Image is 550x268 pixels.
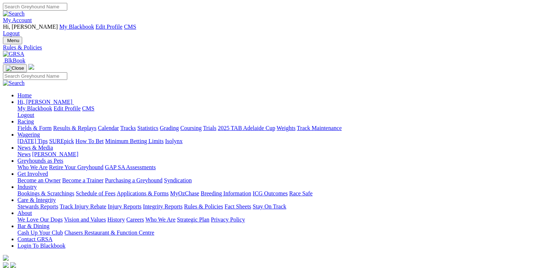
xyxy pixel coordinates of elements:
[4,57,25,64] span: BlkBook
[17,125,52,131] a: Fields & Form
[17,105,52,111] a: My Blackbook
[3,57,25,64] a: BlkBook
[17,223,49,229] a: Bar & Dining
[17,158,63,164] a: Greyhounds as Pets
[28,64,34,70] img: logo-grsa-white.png
[17,145,53,151] a: News & Media
[17,138,547,145] div: Wagering
[54,105,81,111] a: Edit Profile
[17,243,65,249] a: Login To Blackbook
[10,262,16,268] img: twitter.svg
[180,125,202,131] a: Coursing
[203,125,216,131] a: Trials
[17,131,40,138] a: Wagering
[64,216,106,223] a: Vision and Values
[3,3,67,11] input: Search
[17,203,58,210] a: Stewards Reports
[6,65,24,71] img: Close
[17,216,547,223] div: About
[107,216,125,223] a: History
[98,125,119,131] a: Calendar
[17,197,56,203] a: Care & Integrity
[3,37,22,44] button: Toggle navigation
[211,216,245,223] a: Privacy Policy
[17,177,61,183] a: Become an Owner
[165,138,182,144] a: Isolynx
[3,64,27,72] button: Toggle navigation
[201,190,251,196] a: Breeding Information
[17,164,547,171] div: Greyhounds as Pets
[3,24,58,30] span: Hi, [PERSON_NAME]
[3,51,24,57] img: GRSA
[17,190,74,196] a: Bookings & Scratchings
[3,255,9,261] img: logo-grsa-white.png
[117,190,169,196] a: Applications & Forms
[60,203,106,210] a: Track Injury Rebate
[17,190,547,197] div: Industry
[120,125,136,131] a: Tracks
[124,24,136,30] a: CMS
[3,24,547,37] div: My Account
[82,105,95,111] a: CMS
[17,236,52,242] a: Contact GRSA
[62,177,104,183] a: Become a Trainer
[64,230,154,236] a: Chasers Restaurant & Function Centre
[137,125,158,131] a: Statistics
[76,138,104,144] a: How To Bet
[17,203,547,210] div: Care & Integrity
[17,125,547,131] div: Racing
[164,177,192,183] a: Syndication
[17,118,34,125] a: Racing
[17,99,74,105] a: Hi, [PERSON_NAME]
[145,216,176,223] a: Who We Are
[3,72,67,80] input: Search
[108,203,141,210] a: Injury Reports
[17,112,34,118] a: Logout
[253,203,286,210] a: Stay On Track
[17,184,37,190] a: Industry
[17,99,72,105] span: Hi, [PERSON_NAME]
[17,151,31,157] a: News
[17,138,48,144] a: [DATE] Tips
[76,190,115,196] a: Schedule of Fees
[297,125,342,131] a: Track Maintenance
[49,164,104,170] a: Retire Your Greyhound
[17,230,547,236] div: Bar & Dining
[17,171,48,177] a: Get Involved
[17,216,63,223] a: We Love Our Dogs
[289,190,312,196] a: Race Safe
[49,138,74,144] a: SUREpick
[218,125,275,131] a: 2025 TAB Adelaide Cup
[3,80,25,86] img: Search
[105,164,156,170] a: GAP SA Assessments
[3,262,9,268] img: facebook.svg
[3,17,32,23] a: My Account
[105,138,164,144] a: Minimum Betting Limits
[3,11,25,17] img: Search
[225,203,251,210] a: Fact Sheets
[160,125,179,131] a: Grading
[105,177,162,183] a: Purchasing a Greyhound
[17,164,48,170] a: Who We Are
[277,125,296,131] a: Weights
[53,125,96,131] a: Results & Replays
[59,24,94,30] a: My Blackbook
[96,24,123,30] a: Edit Profile
[177,216,209,223] a: Strategic Plan
[17,177,547,184] div: Get Involved
[17,92,32,98] a: Home
[17,230,63,236] a: Cash Up Your Club
[32,151,78,157] a: [PERSON_NAME]
[17,210,32,216] a: About
[3,44,547,51] a: Rules & Policies
[253,190,288,196] a: ICG Outcomes
[143,203,182,210] a: Integrity Reports
[17,105,547,118] div: Hi, [PERSON_NAME]
[126,216,144,223] a: Careers
[17,151,547,158] div: News & Media
[170,190,199,196] a: MyOzChase
[3,30,20,36] a: Logout
[7,38,19,43] span: Menu
[184,203,223,210] a: Rules & Policies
